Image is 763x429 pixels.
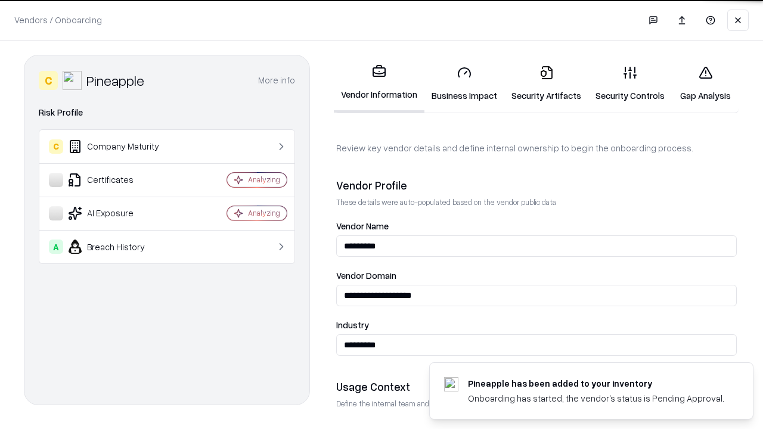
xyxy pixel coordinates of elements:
div: C [49,139,63,154]
button: More info [258,70,295,91]
label: Vendor Domain [336,271,737,280]
a: Security Artifacts [504,56,588,111]
a: Business Impact [424,56,504,111]
div: Analyzing [248,175,280,185]
div: Vendor Profile [336,178,737,192]
p: Define the internal team and reason for using this vendor. This helps assess business relevance a... [336,399,737,409]
a: Security Controls [588,56,672,111]
div: Usage Context [336,380,737,394]
div: Pineapple [86,71,144,90]
div: Breach History [49,240,191,254]
div: Pineapple has been added to your inventory [468,377,724,390]
div: C [39,71,58,90]
div: Onboarding has started, the vendor's status is Pending Approval. [468,392,724,405]
p: Vendors / Onboarding [14,14,102,26]
a: Vendor Information [334,55,424,113]
img: pineappleenergy.com [444,377,458,391]
label: Industry [336,321,737,329]
div: Company Maturity [49,139,191,154]
label: Vendor Name [336,222,737,231]
div: Certificates [49,173,191,187]
div: Analyzing [248,208,280,218]
p: Review key vendor details and define internal ownership to begin the onboarding process. [336,142,737,154]
div: Risk Profile [39,105,295,120]
img: Pineapple [63,71,82,90]
div: AI Exposure [49,206,191,220]
div: A [49,240,63,254]
p: These details were auto-populated based on the vendor public data [336,197,737,207]
a: Gap Analysis [672,56,739,111]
